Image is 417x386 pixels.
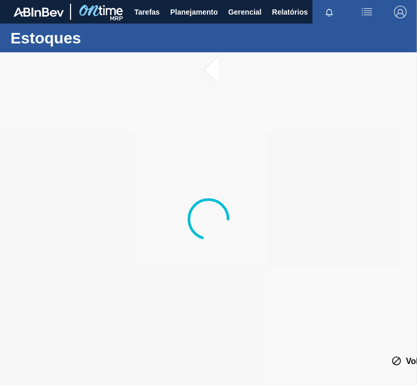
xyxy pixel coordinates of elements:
[170,6,218,18] span: Planejamento
[14,7,64,17] img: TNhmsLtSVTkK8tSr43FrP2fwEKptu5GPRR3wAAAABJRU5ErkJggg==
[361,6,373,18] img: userActions
[272,6,308,18] span: Relatórios
[134,6,160,18] span: Tarefas
[312,5,346,19] button: Notificações
[228,6,262,18] span: Gerencial
[10,32,196,44] h1: Estoques
[394,6,407,18] img: Logout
